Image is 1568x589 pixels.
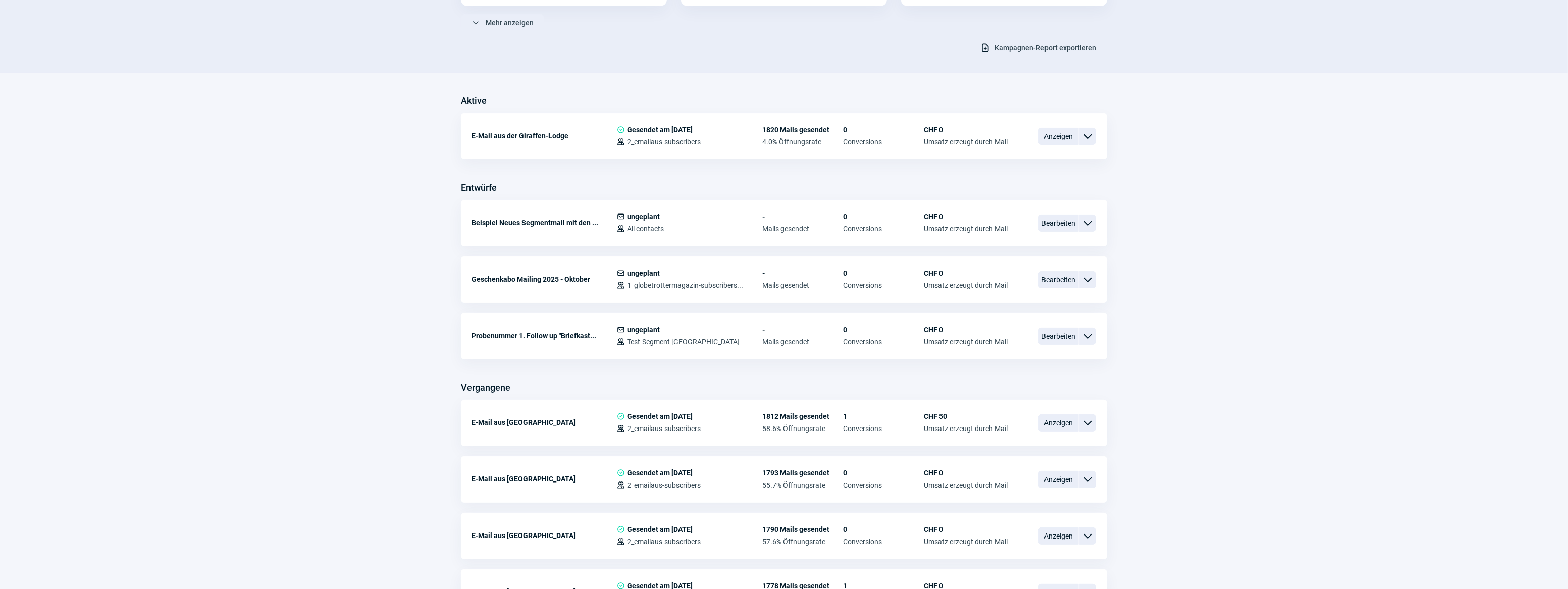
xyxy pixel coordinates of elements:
span: Gesendet am [DATE] [627,412,693,420]
span: CHF 0 [924,126,1008,134]
span: Conversions [843,138,924,146]
span: 1820 Mails gesendet [762,126,843,134]
span: All contacts [627,225,664,233]
button: Mehr anzeigen [461,14,544,31]
span: - [762,212,843,221]
span: Umsatz erzeugt durch Mail [924,138,1008,146]
span: 2_emailaus-subscribers [627,424,701,433]
div: E-Mail aus [GEOGRAPHIC_DATA] [472,469,617,489]
span: 2_emailaus-subscribers [627,481,701,489]
span: Bearbeiten [1038,271,1079,288]
span: 1 [843,412,924,420]
span: Umsatz erzeugt durch Mail [924,281,1008,289]
span: CHF 0 [924,269,1008,277]
div: E-Mail aus der Giraffen-Lodge [472,126,617,146]
span: 2_emailaus-subscribers [627,538,701,546]
span: 1812 Mails gesendet [762,412,843,420]
span: - [762,326,843,334]
span: Anzeigen [1038,471,1079,488]
span: Umsatz erzeugt durch Mail [924,481,1008,489]
div: E-Mail aus [GEOGRAPHIC_DATA] [472,525,617,546]
span: ungeplant [627,212,660,221]
span: CHF 0 [924,469,1008,477]
span: 1790 Mails gesendet [762,525,843,533]
div: Geschenkabo Mailing 2025 - Oktober [472,269,617,289]
span: Umsatz erzeugt durch Mail [924,424,1008,433]
span: 0 [843,212,924,221]
h3: Entwürfe [461,180,497,196]
span: Anzeigen [1038,527,1079,545]
span: 4.0% Öffnungsrate [762,138,843,146]
div: Probenummer 1. Follow up "Briefkast... [472,326,617,346]
span: 55.7% Öffnungsrate [762,481,843,489]
h3: Vergangene [461,380,510,396]
h3: Aktive [461,93,487,109]
span: 1793 Mails gesendet [762,469,843,477]
span: Anzeigen [1038,128,1079,145]
span: 1_globetrottermagazin-subscribers... [627,281,743,289]
span: CHF 0 [924,525,1008,533]
span: 0 [843,326,924,334]
span: ungeplant [627,326,660,334]
span: Bearbeiten [1038,328,1079,345]
span: Conversions [843,225,924,233]
span: Mails gesendet [762,225,843,233]
span: 0 [843,126,924,134]
span: ungeplant [627,269,660,277]
span: 2_emailaus-subscribers [627,138,701,146]
span: 0 [843,525,924,533]
span: Mails gesendet [762,338,843,346]
span: 58.6% Öffnungsrate [762,424,843,433]
span: Umsatz erzeugt durch Mail [924,225,1008,233]
span: Gesendet am [DATE] [627,525,693,533]
span: Umsatz erzeugt durch Mail [924,338,1008,346]
span: CHF 0 [924,212,1008,221]
span: Conversions [843,538,924,546]
span: Kampagnen-Report exportieren [995,40,1096,56]
span: Gesendet am [DATE] [627,126,693,134]
span: Umsatz erzeugt durch Mail [924,538,1008,546]
span: 0 [843,269,924,277]
div: Beispiel Neues Segmentmail mit den ... [472,212,617,233]
button: Kampagnen-Report exportieren [970,39,1107,57]
span: Bearbeiten [1038,215,1079,232]
span: Anzeigen [1038,414,1079,432]
span: Conversions [843,338,924,346]
span: Test-Segment [GEOGRAPHIC_DATA] [627,338,740,346]
span: CHF 50 [924,412,1008,420]
span: Mails gesendet [762,281,843,289]
span: 0 [843,469,924,477]
span: Gesendet am [DATE] [627,469,693,477]
span: - [762,269,843,277]
div: E-Mail aus [GEOGRAPHIC_DATA] [472,412,617,433]
span: CHF 0 [924,326,1008,334]
span: Conversions [843,281,924,289]
span: Mehr anzeigen [486,15,534,31]
span: Conversions [843,424,924,433]
span: 57.6% Öffnungsrate [762,538,843,546]
span: Conversions [843,481,924,489]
